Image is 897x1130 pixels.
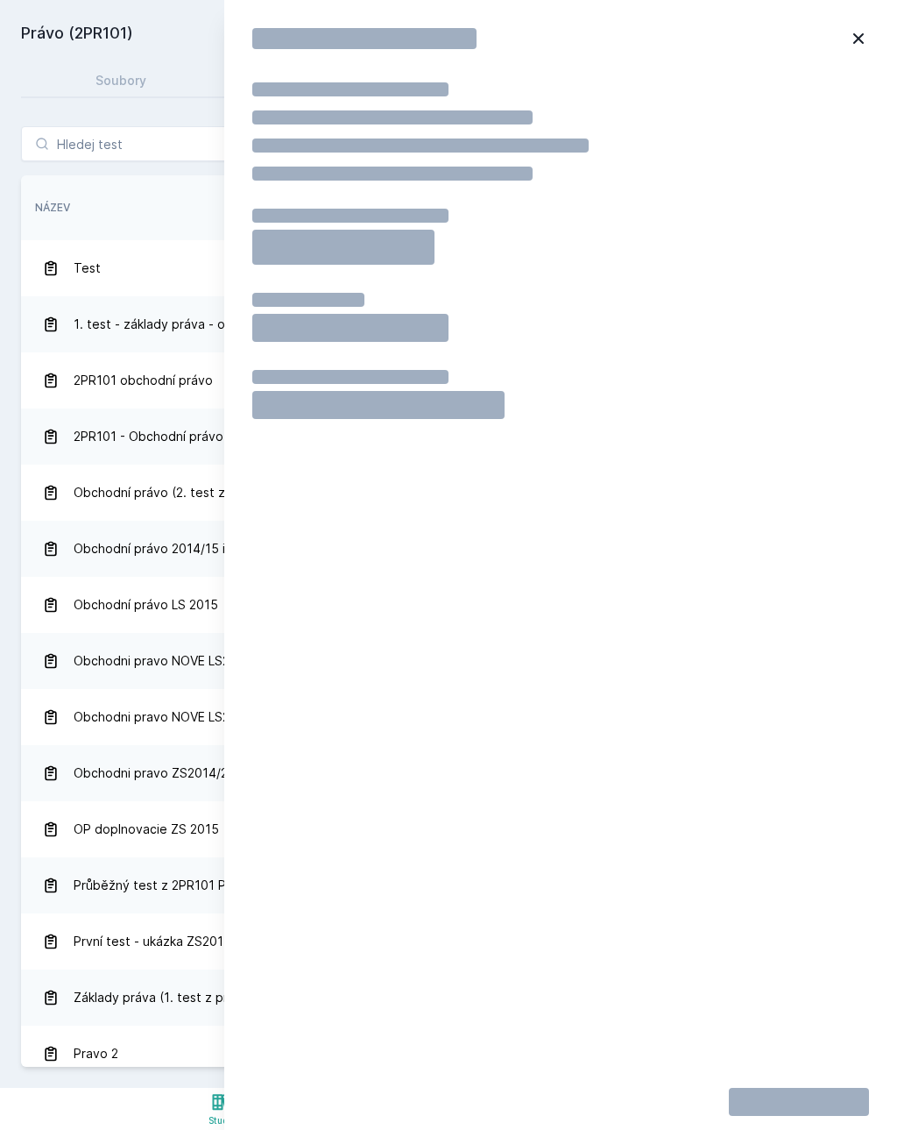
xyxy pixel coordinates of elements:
[21,913,876,970] a: První test - ukázka ZS2014/2015 30. 12. 2018 319
[74,475,267,510] span: Obchodní právo (2. test z práva)
[74,980,254,1015] span: Základy práva (1. test z práva)
[74,812,219,847] span: OP doplnovacie ZS 2015
[74,924,265,959] span: První test - ukázka ZS2014/2015
[21,801,876,857] a: OP doplnovacie ZS 2015 30. 12. 2018 70
[74,419,369,454] span: 2PR101 - Obchodní právo (nejaktuálnější, 12/2015)
[74,700,397,735] span: Obchodni pravo NOVE LS2013/2014 Doplňovací otázky
[74,868,347,903] span: Průběžný test z 2PR101 Právo (ZS 2014/2015)
[74,1036,118,1071] span: Pravo 2
[21,296,876,352] a: 1. test - základy práva - otázky Spirit 30. 12. 2018 337
[74,643,284,679] span: Obchodni pravo NOVE LS2013/2014
[74,251,101,286] span: Test
[21,970,876,1026] a: Základy práva (1. test z práva) 30. 12. 2018 222
[74,756,250,791] span: Obchodni pravo ZS2014/2015
[21,745,876,801] a: Obchodni pravo ZS2014/2015 30. 12. 2018 97
[21,409,876,465] a: 2PR101 - Obchodní právo (nejaktuálnější, 12/2015) 30. 12. 2018 259
[35,200,70,216] button: Název
[21,857,876,913] a: Průběžný test z 2PR101 Právo (ZS 2014/2015) 30. 12. 2018 316
[74,531,240,566] span: Obchodní právo 2014/15 isis
[21,21,680,49] h2: Právo (2PR101)
[21,63,222,98] a: Soubory
[21,352,876,409] a: 2PR101 obchodní právo 30. 12. 2018 184
[21,577,876,633] a: Obchodní právo LS 2015 30. 12. 2018 300
[21,126,245,161] input: Hledej test
[21,521,876,577] a: Obchodní právo 2014/15 isis 30. 12. 2018 180
[208,1114,234,1127] div: Study
[21,689,876,745] a: Obchodni pravo NOVE LS2013/2014 Doplňovací otázky 30. 12. 2018 27
[74,363,213,398] span: 2PR101 obchodní právo
[74,587,218,622] span: Obchodní právo LS 2015
[21,1026,876,1082] a: Pravo 2 21. 12. 2020 373
[21,633,876,689] a: Obchodni pravo NOVE LS2013/2014 30. 12. 2018 164
[21,240,876,296] a: Test 30. 12. 2018 320
[74,307,292,342] span: 1. test - základy práva - otázky Spirit
[95,72,146,89] div: Soubory
[21,465,876,521] a: Obchodní právo (2. test z práva) 30. 12. 2018 317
